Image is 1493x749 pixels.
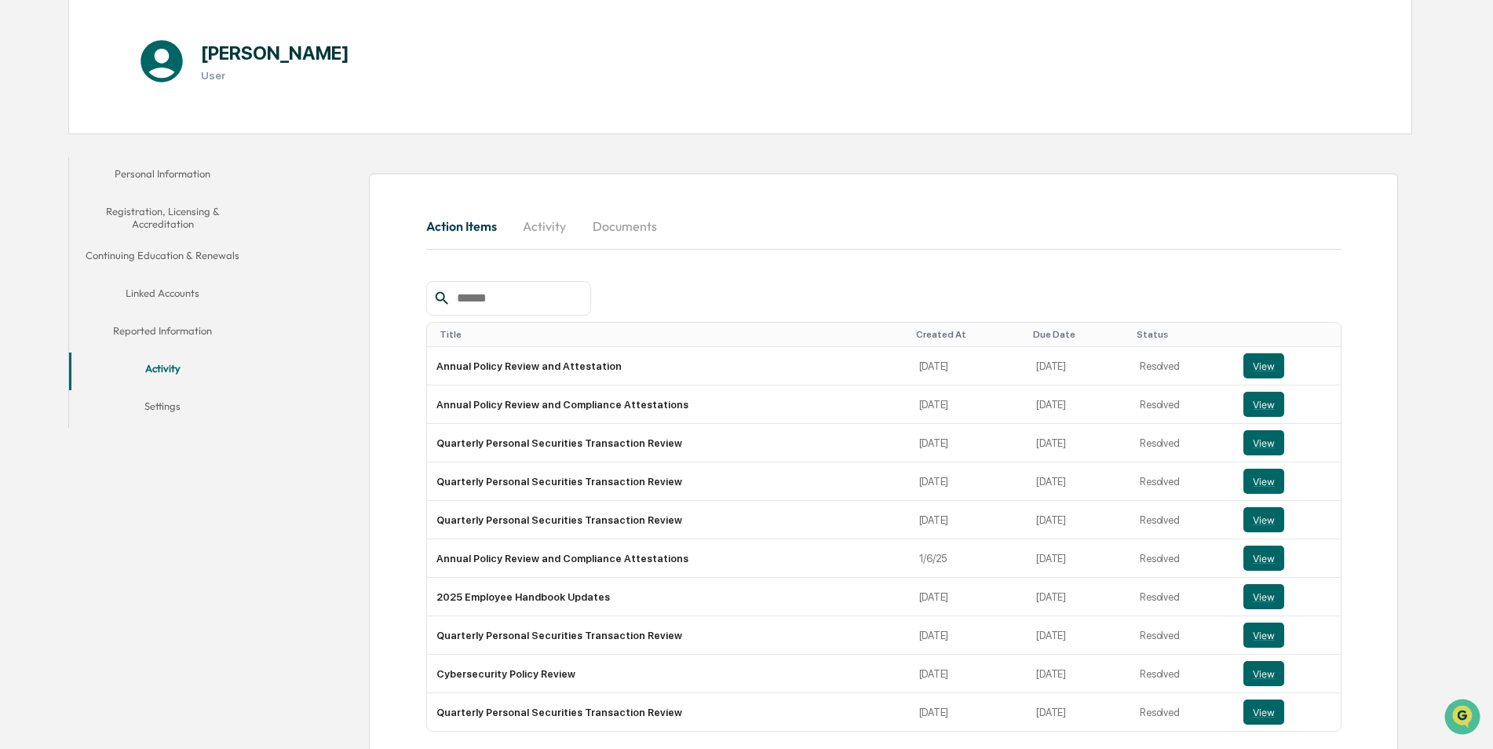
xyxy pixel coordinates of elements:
[111,265,190,278] a: Powered byPylon
[427,693,910,731] td: Quarterly Personal Securities Transaction Review
[910,462,1028,501] td: [DATE]
[16,120,44,148] img: 1746055101610-c473b297-6a78-478c-a979-82029cc54cd1
[1130,347,1234,385] td: Resolved
[1243,661,1331,686] a: View
[1130,501,1234,539] td: Resolved
[1130,616,1234,655] td: Resolved
[1027,616,1130,655] td: [DATE]
[427,578,910,616] td: 2025 Employee Handbook Updates
[1247,329,1334,340] div: Toggle SortBy
[1243,469,1331,494] a: View
[69,277,257,315] button: Linked Accounts
[910,385,1028,424] td: [DATE]
[916,329,1021,340] div: Toggle SortBy
[1137,329,1228,340] div: Toggle SortBy
[9,192,108,220] a: 🖐️Preclearance
[1130,385,1234,424] td: Resolved
[1243,353,1284,378] button: View
[53,120,257,136] div: Start new chat
[31,228,99,243] span: Data Lookup
[1027,501,1130,539] td: [DATE]
[1243,661,1284,686] button: View
[1243,584,1331,609] a: View
[1243,507,1284,532] button: View
[201,69,349,82] h3: User
[1243,623,1331,648] a: View
[426,207,509,245] button: Action Items
[16,33,286,58] p: How can we help?
[1243,546,1331,571] a: View
[580,207,670,245] button: Documents
[910,501,1028,539] td: [DATE]
[910,616,1028,655] td: [DATE]
[1243,623,1284,648] button: View
[1130,424,1234,462] td: Resolved
[1027,424,1130,462] td: [DATE]
[1243,700,1284,725] button: View
[16,199,28,212] div: 🖐️
[910,424,1028,462] td: [DATE]
[267,125,286,144] button: Start new chat
[427,655,910,693] td: Cybersecurity Policy Review
[1243,392,1284,417] button: View
[427,539,910,578] td: Annual Policy Review and Compliance Attestations
[427,424,910,462] td: Quarterly Personal Securities Transaction Review
[156,266,190,278] span: Pylon
[1243,700,1331,725] a: View
[427,462,910,501] td: Quarterly Personal Securities Transaction Review
[427,616,910,655] td: Quarterly Personal Securities Transaction Review
[69,390,257,428] button: Settings
[427,385,910,424] td: Annual Policy Review and Compliance Attestations
[1130,462,1234,501] td: Resolved
[440,329,903,340] div: Toggle SortBy
[1027,655,1130,693] td: [DATE]
[108,192,201,220] a: 🗄️Attestations
[69,195,257,240] button: Registration, Licensing & Accreditation
[1027,385,1130,424] td: [DATE]
[1130,693,1234,731] td: Resolved
[910,578,1028,616] td: [DATE]
[1243,430,1331,455] a: View
[509,207,580,245] button: Activity
[53,136,199,148] div: We're available if you need us!
[1243,507,1331,532] a: View
[1130,655,1234,693] td: Resolved
[426,207,1342,245] div: secondary tabs example
[427,347,910,385] td: Annual Policy Review and Attestation
[1027,347,1130,385] td: [DATE]
[1443,697,1485,740] iframe: Open customer support
[1130,539,1234,578] td: Resolved
[1243,353,1331,378] a: View
[1243,584,1284,609] button: View
[1027,539,1130,578] td: [DATE]
[1243,392,1331,417] a: View
[69,158,257,195] button: Personal Information
[1027,462,1130,501] td: [DATE]
[1033,329,1124,340] div: Toggle SortBy
[69,239,257,277] button: Continuing Education & Renewals
[31,198,101,214] span: Preclearance
[130,198,195,214] span: Attestations
[1027,578,1130,616] td: [DATE]
[16,229,28,242] div: 🔎
[910,693,1028,731] td: [DATE]
[1243,546,1284,571] button: View
[1243,430,1284,455] button: View
[69,158,257,429] div: secondary tabs example
[69,353,257,390] button: Activity
[427,501,910,539] td: Quarterly Personal Securities Transaction Review
[9,221,105,250] a: 🔎Data Lookup
[114,199,126,212] div: 🗄️
[201,42,349,64] h1: [PERSON_NAME]
[910,655,1028,693] td: [DATE]
[910,347,1028,385] td: [DATE]
[1243,469,1284,494] button: View
[1130,578,1234,616] td: Resolved
[910,539,1028,578] td: 1/6/25
[1027,693,1130,731] td: [DATE]
[69,315,257,353] button: Reported Information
